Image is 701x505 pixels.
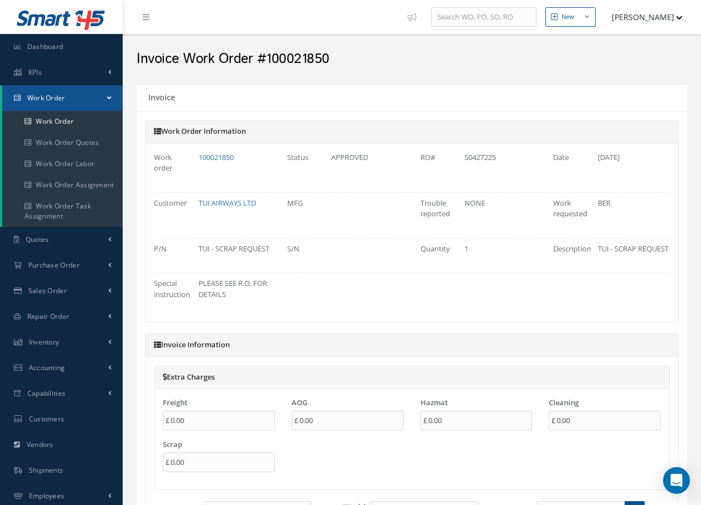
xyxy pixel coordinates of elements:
[663,467,690,494] div: Open Intercom Messenger
[279,244,323,255] label: S/N
[199,244,269,254] span: TUI - SCRAP REQUEST
[420,399,448,407] label: Hazmat
[28,260,80,270] span: Purchase Order
[598,198,611,208] span: BER
[549,399,579,407] label: Cleaning
[29,363,65,372] span: Accounting
[27,440,54,449] span: Vendors
[27,389,66,398] span: Capabilities
[28,67,42,77] span: KPIs
[137,51,687,67] h2: Invoice Work Order #100021850
[26,235,49,244] span: Quotes
[562,12,574,22] div: New
[545,7,596,27] button: New
[29,337,60,347] span: Inventory
[412,198,457,220] label: Trouble reported
[29,414,65,424] span: Customers
[2,111,123,132] a: Work Order
[146,152,190,174] label: Work order
[545,198,589,220] label: Work requested
[279,198,323,209] label: MFG
[154,341,670,349] h5: Invoice Information
[199,152,234,162] a: 100021850
[2,196,123,227] a: Work Order Task Assignment
[545,244,589,255] label: Description
[601,6,683,28] button: [PERSON_NAME]
[279,152,323,163] label: Status
[2,85,123,111] a: Work Order
[28,286,67,295] span: Sales Order
[199,278,267,299] span: PLEASE SEE R.O. FOR DETAILS
[465,244,468,254] span: 1
[465,198,485,208] span: NONE
[431,7,536,27] input: Search WO, PO, SO, RO
[163,399,187,407] label: Freight
[146,278,190,300] label: Special instruction
[146,198,190,209] label: Customer
[412,152,457,163] label: RO#
[163,372,215,382] a: Extra Charges
[27,312,70,321] span: Repair Order
[465,152,496,162] span: S0427225
[145,89,175,103] h5: Invoice
[154,127,670,136] h5: Work Order Information
[545,152,589,163] label: Date
[29,491,65,501] span: Employees
[331,152,368,162] span: APPROVED
[27,93,65,103] span: Work Order
[292,399,307,407] label: AOG
[2,132,123,153] a: Work Order Quotes
[598,244,669,254] span: TUI - SCRAP REQUEST
[146,244,190,255] label: P/N
[2,174,123,196] a: Work Order Assignment
[412,244,457,255] label: Quantity
[29,465,64,475] span: Shipments
[163,440,182,449] label: Scrap
[2,153,123,174] a: Work Order Labor
[598,152,620,162] span: [DATE]
[199,198,256,208] a: TUI AIRWAYS LTD
[27,42,64,51] span: Dashboard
